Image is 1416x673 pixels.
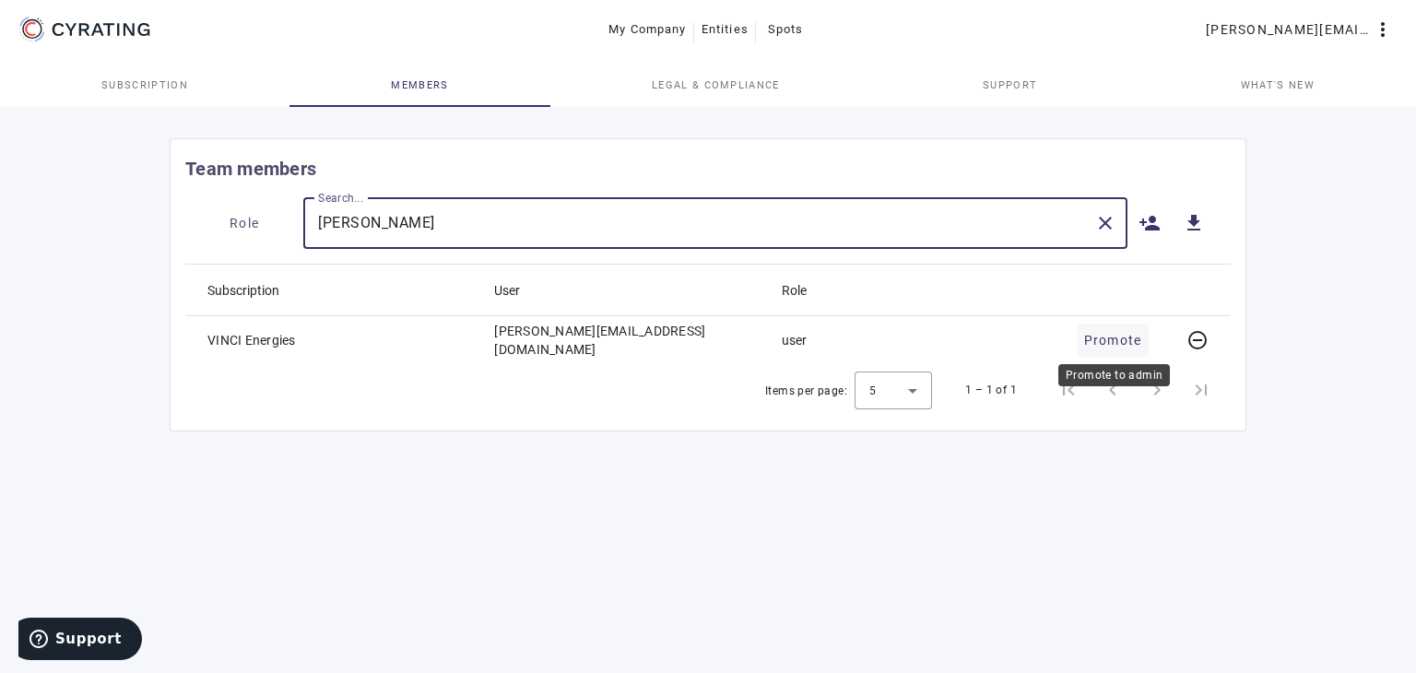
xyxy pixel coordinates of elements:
button: Spots [756,13,815,46]
span: Spots [768,15,804,44]
mat-cell: user [767,316,1054,364]
mat-icon: close [1094,212,1116,234]
div: Role [782,280,823,301]
div: User [494,280,520,301]
span: What's new [1241,80,1315,90]
div: User [494,280,537,301]
div: 1 – 1 of 1 [965,381,1017,399]
span: Members [391,80,448,90]
mat-icon: Revoke access [1186,329,1209,351]
mat-card-title: Team members [185,154,316,183]
button: Last page [1179,368,1223,412]
button: [PERSON_NAME][EMAIL_ADDRESS][DOMAIN_NAME] [1198,13,1401,46]
button: Promote [1077,324,1150,357]
span: Promote [1084,331,1142,349]
span: My Company [608,15,687,44]
button: Next page [1135,368,1179,412]
mat-cell: VINCI Energies [185,316,479,364]
div: Subscription [207,280,279,301]
cr-card: Team members [170,138,1246,431]
button: Previous page [1091,368,1135,412]
button: My Company [601,13,694,46]
button: Role [200,207,289,240]
g: CYRATING [53,23,150,36]
span: Legal & Compliance [652,80,780,90]
mat-cell: [PERSON_NAME][EMAIL_ADDRESS][DOMAIN_NAME] [479,316,766,364]
span: Support [983,80,1037,90]
mat-label: Search... [318,191,363,204]
div: Role [782,280,807,301]
iframe: Opens a widget where you can find more information [18,618,142,664]
button: First page [1046,368,1091,412]
span: Role [230,208,259,238]
div: Items per page: [765,382,847,400]
span: [PERSON_NAME][EMAIL_ADDRESS][DOMAIN_NAME] [1206,15,1372,44]
button: Entities [694,13,756,46]
mat-icon: person_add [1139,212,1161,234]
span: Entities [702,15,749,44]
div: Promote to admin [1058,364,1170,386]
span: Subscription [101,80,188,90]
div: Subscription [207,280,296,301]
mat-icon: get_app [1183,212,1205,234]
mat-icon: more_vert [1372,18,1394,41]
